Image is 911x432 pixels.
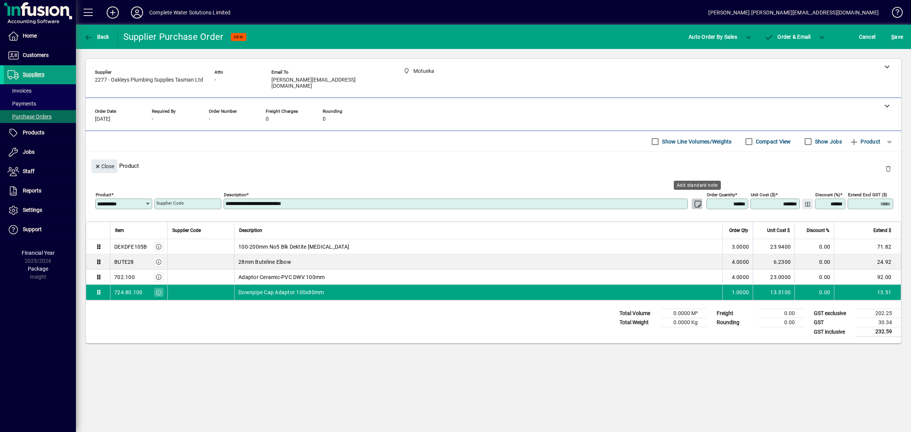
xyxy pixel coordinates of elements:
a: Staff [4,162,76,181]
label: Show Jobs [813,138,842,145]
div: 702.100 [114,273,135,281]
td: 1.0000 [722,285,753,300]
span: Item [115,226,124,235]
span: S [891,34,894,40]
span: - [214,77,216,83]
a: Products [4,123,76,142]
a: Home [4,27,76,46]
span: Home [23,33,37,39]
a: Support [4,220,76,239]
span: Invoices [8,88,32,94]
span: Discount % [807,226,829,235]
td: 13.51 [834,285,901,300]
span: NEW [234,35,243,39]
td: 24.92 [834,254,901,270]
span: Suppliers [23,71,44,77]
span: Order & Email [764,34,811,40]
button: Delete [879,159,897,178]
mat-label: Unit Cost ($) [751,192,775,197]
td: 0.0000 Kg [661,318,707,327]
mat-label: Order Quantity [707,192,735,197]
button: Back [82,30,111,44]
mat-label: Supplier Code [156,200,184,206]
td: 23.0000 [753,270,794,285]
span: 2277 - Oakleys Plumbing Supplies Tasman Ltd [95,77,203,83]
mat-label: Discount (%) [815,192,840,197]
div: Complete Water Solutions Limited [149,6,231,19]
a: Settings [4,201,76,220]
span: Downpipe Cap Adaptor 100x80mm [238,289,324,296]
td: 0.00 [794,239,834,254]
span: Reports [23,188,41,194]
div: Product [86,152,901,180]
span: 28mm Buteline Elbow [238,258,291,266]
span: Payments [8,101,36,107]
a: Customers [4,46,76,65]
span: Jobs [23,149,35,155]
td: 4.0000 [722,254,753,270]
td: 30.34 [856,318,901,327]
div: Supplier Purchase Order [123,31,224,43]
mat-label: Extend excl GST ($) [848,192,887,197]
td: 232.59 [856,327,901,337]
span: ave [891,31,903,43]
td: Total Volume [616,309,661,318]
mat-label: Product [96,192,111,197]
td: 0.0000 M³ [661,309,707,318]
button: Product [846,135,884,148]
span: - [209,116,210,122]
td: 202.25 [856,309,901,318]
span: 0 [323,116,326,122]
button: Change Price Levels [802,199,813,209]
mat-label: Description [224,192,246,197]
td: 0.00 [758,318,804,327]
button: Profile [125,6,149,19]
span: Settings [23,207,42,213]
td: GST inclusive [810,327,856,337]
span: Close [95,160,114,173]
span: Description [239,226,262,235]
app-page-header-button: Close [90,162,119,169]
td: 6.2300 [753,254,794,270]
span: [DATE] [95,116,110,122]
span: Package [28,266,48,272]
div: BUTE28 [114,258,134,266]
span: Extend $ [873,226,891,235]
td: 0.00 [794,270,834,285]
td: 0.00 [794,285,834,300]
a: Jobs [4,143,76,162]
td: 92.00 [834,270,901,285]
span: Adaptor Ceramic-PVC DWV 100mm [238,273,325,281]
span: Order Qty [729,226,748,235]
span: Cancel [859,31,876,43]
button: Cancel [857,30,878,44]
span: Products [23,129,44,136]
app-page-header-button: Delete [879,165,897,172]
span: Purchase Orders [8,114,52,120]
td: GST [810,318,856,327]
a: Invoices [4,84,76,97]
span: 0 [266,116,269,122]
span: 100-200mm No5 Blk Dektite [MEDICAL_DATA] [238,243,349,251]
td: 0.00 [758,309,804,318]
span: Customers [23,52,49,58]
a: Purchase Orders [4,110,76,123]
td: 4.0000 [722,270,753,285]
span: Product [850,136,880,148]
a: Reports [4,181,76,200]
span: Staff [23,168,35,174]
span: Financial Year [22,250,55,256]
td: Rounding [713,318,758,327]
span: Auto Order By Sales [689,31,737,43]
td: 23.9400 [753,239,794,254]
a: Knowledge Base [886,2,902,26]
td: 3.0000 [722,239,753,254]
app-page-header-button: Back [76,30,118,44]
td: GST exclusive [810,309,856,318]
label: Show Line Volumes/Weights [660,138,731,145]
button: Order & Email [761,30,815,44]
td: Total Weight [616,318,661,327]
td: Freight [713,309,758,318]
span: Support [23,226,42,232]
div: 724.80.100 [114,289,143,296]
